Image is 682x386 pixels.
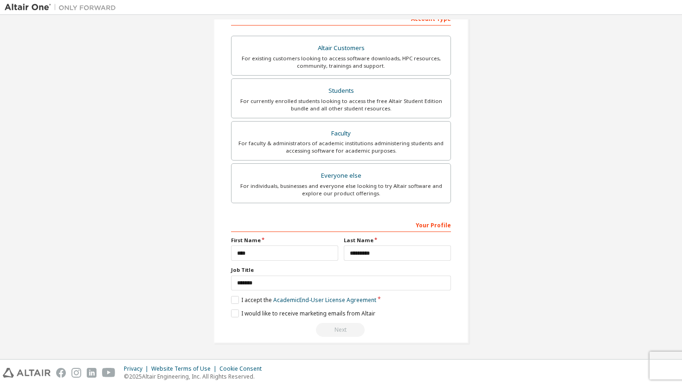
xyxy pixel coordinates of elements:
img: altair_logo.svg [3,368,51,378]
div: Your Profile [231,217,451,232]
div: Faculty [237,127,445,140]
div: Website Terms of Use [151,365,219,373]
a: Academic End-User License Agreement [273,296,376,304]
img: instagram.svg [71,368,81,378]
label: I would like to receive marketing emails from Altair [231,309,375,317]
label: Last Name [344,237,451,244]
label: Job Title [231,266,451,274]
div: Privacy [124,365,151,373]
label: First Name [231,237,338,244]
p: © 2025 Altair Engineering, Inc. All Rights Reserved. [124,373,267,380]
div: For faculty & administrators of academic institutions administering students and accessing softwa... [237,140,445,154]
img: youtube.svg [102,368,116,378]
div: For individuals, businesses and everyone else looking to try Altair software and explore our prod... [237,182,445,197]
div: For existing customers looking to access software downloads, HPC resources, community, trainings ... [237,55,445,70]
div: Cookie Consent [219,365,267,373]
div: Everyone else [237,169,445,182]
label: I accept the [231,296,376,304]
div: Read and acccept EULA to continue [231,323,451,337]
div: For currently enrolled students looking to access the free Altair Student Edition bundle and all ... [237,97,445,112]
div: Altair Customers [237,42,445,55]
img: Altair One [5,3,121,12]
img: linkedin.svg [87,368,97,378]
img: facebook.svg [56,368,66,378]
div: Students [237,84,445,97]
